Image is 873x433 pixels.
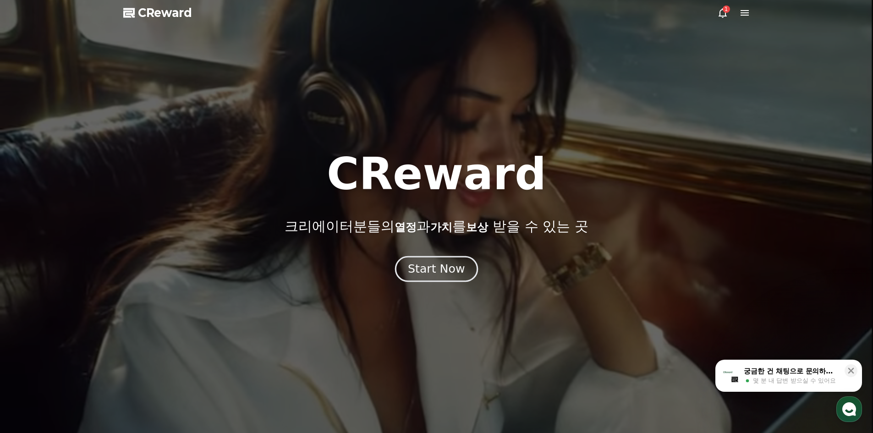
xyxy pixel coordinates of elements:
[285,218,588,235] p: 크리에이터분들의 과 를 받을 수 있는 곳
[142,304,153,312] span: 설정
[723,5,730,13] div: 1
[327,152,546,196] h1: CReward
[430,221,452,234] span: 가치
[60,290,118,313] a: 대화
[29,304,34,312] span: 홈
[395,221,417,234] span: 열정
[408,261,465,277] div: Start Now
[138,5,192,20] span: CReward
[717,7,728,18] a: 1
[397,266,476,274] a: Start Now
[466,221,488,234] span: 보상
[84,305,95,312] span: 대화
[118,290,176,313] a: 설정
[3,290,60,313] a: 홈
[123,5,192,20] a: CReward
[395,256,478,282] button: Start Now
